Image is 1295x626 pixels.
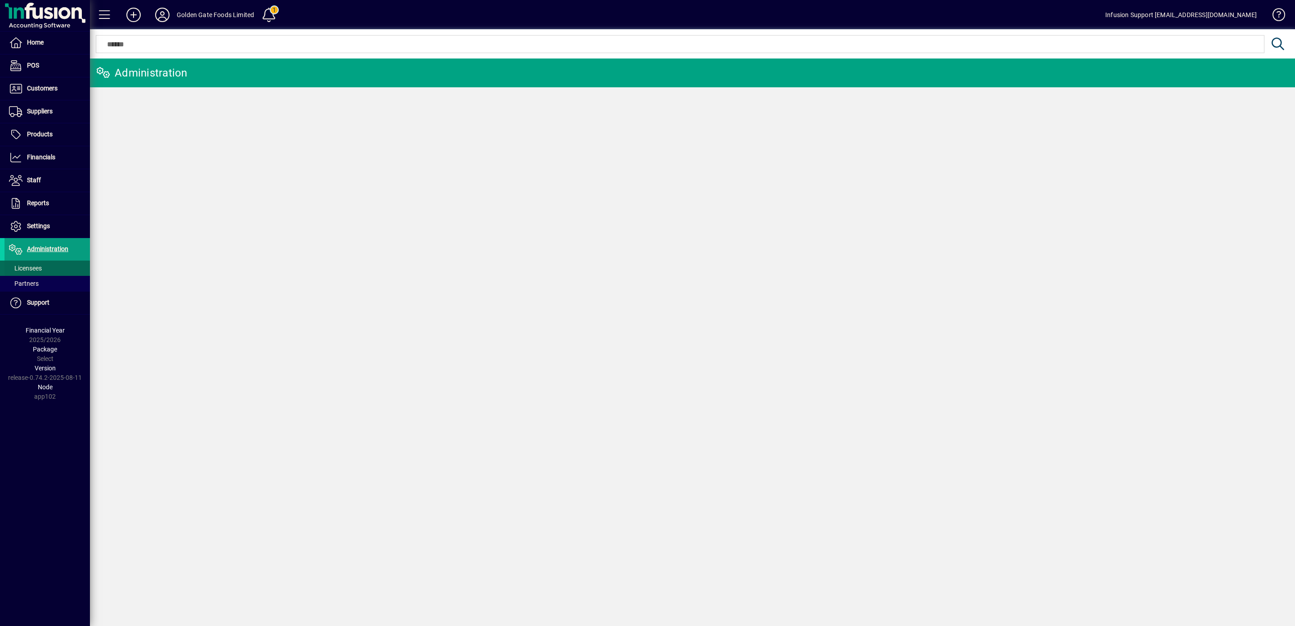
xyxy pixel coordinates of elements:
[27,62,39,69] span: POS
[4,146,90,169] a: Financials
[4,32,90,54] a: Home
[148,7,177,23] button: Profile
[4,261,90,276] a: Licensees
[27,299,49,306] span: Support
[119,7,148,23] button: Add
[38,383,53,391] span: Node
[4,123,90,146] a: Products
[1105,8,1257,22] div: Infusion Support [EMAIL_ADDRESS][DOMAIN_NAME]
[177,8,254,22] div: Golden Gate Foods Limited
[27,245,68,252] span: Administration
[27,131,53,138] span: Products
[4,192,90,215] a: Reports
[27,153,55,161] span: Financials
[26,327,65,334] span: Financial Year
[4,169,90,192] a: Staff
[27,39,44,46] span: Home
[9,280,39,287] span: Partners
[1266,2,1284,31] a: Knowledge Base
[4,215,90,238] a: Settings
[35,365,56,372] span: Version
[27,108,53,115] span: Suppliers
[4,292,90,314] a: Support
[27,199,49,207] span: Reports
[33,346,57,353] span: Package
[4,276,90,291] a: Partners
[27,176,41,184] span: Staff
[4,100,90,123] a: Suppliers
[27,222,50,230] span: Settings
[4,77,90,100] a: Customers
[97,66,188,80] div: Administration
[9,265,42,272] span: Licensees
[4,54,90,77] a: POS
[27,85,58,92] span: Customers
